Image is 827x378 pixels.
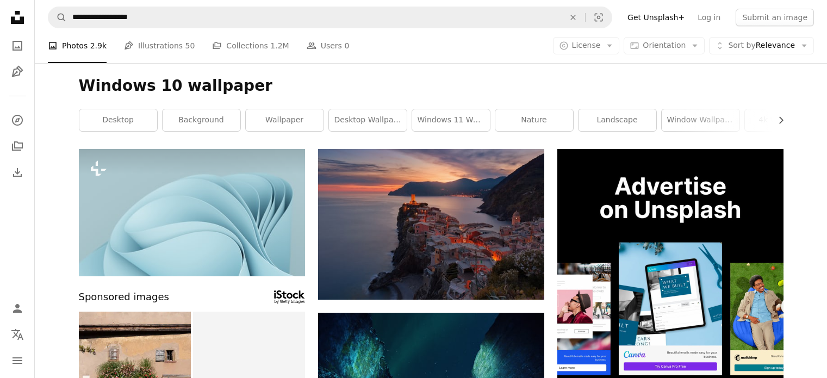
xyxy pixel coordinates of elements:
a: background [163,109,240,131]
a: Collections 1.2M [212,28,289,63]
button: scroll list to the right [771,109,784,131]
button: Visual search [586,7,612,28]
span: 50 [185,40,195,52]
form: Find visuals sitewide [48,7,612,28]
a: background pattern [79,207,305,217]
button: Clear [561,7,585,28]
a: Download History [7,162,28,183]
span: Sponsored images [79,289,169,305]
h1: Windows 10 wallpaper [79,76,784,96]
span: 0 [344,40,349,52]
button: Submit an image [736,9,814,26]
a: Illustrations [7,61,28,83]
span: License [572,41,601,49]
a: Log in / Sign up [7,298,28,319]
a: landscape [579,109,656,131]
button: Menu [7,350,28,371]
a: Explore [7,109,28,131]
a: desktop wallpaper [329,109,407,131]
span: Relevance [728,40,795,51]
img: aerial view of village on mountain cliff during orange sunset [318,149,544,300]
button: Search Unsplash [48,7,67,28]
img: background pattern [79,149,305,276]
a: Log in [691,9,727,26]
button: Sort byRelevance [709,37,814,54]
a: Get Unsplash+ [621,9,691,26]
a: nature [495,109,573,131]
a: 4k wallpaper [745,109,823,131]
span: Sort by [728,41,755,49]
a: Illustrations 50 [124,28,195,63]
a: window wallpaper [662,109,739,131]
img: file-1635990755334-4bfd90f37242image [557,149,784,375]
a: Collections [7,135,28,157]
button: Orientation [624,37,705,54]
a: desktop [79,109,157,131]
a: wallpaper [246,109,324,131]
button: License [553,37,620,54]
button: Language [7,324,28,345]
a: aerial view of village on mountain cliff during orange sunset [318,219,544,229]
span: 1.2M [270,40,289,52]
span: Orientation [643,41,686,49]
a: Photos [7,35,28,57]
a: Users 0 [307,28,350,63]
a: windows 11 wallpaper [412,109,490,131]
